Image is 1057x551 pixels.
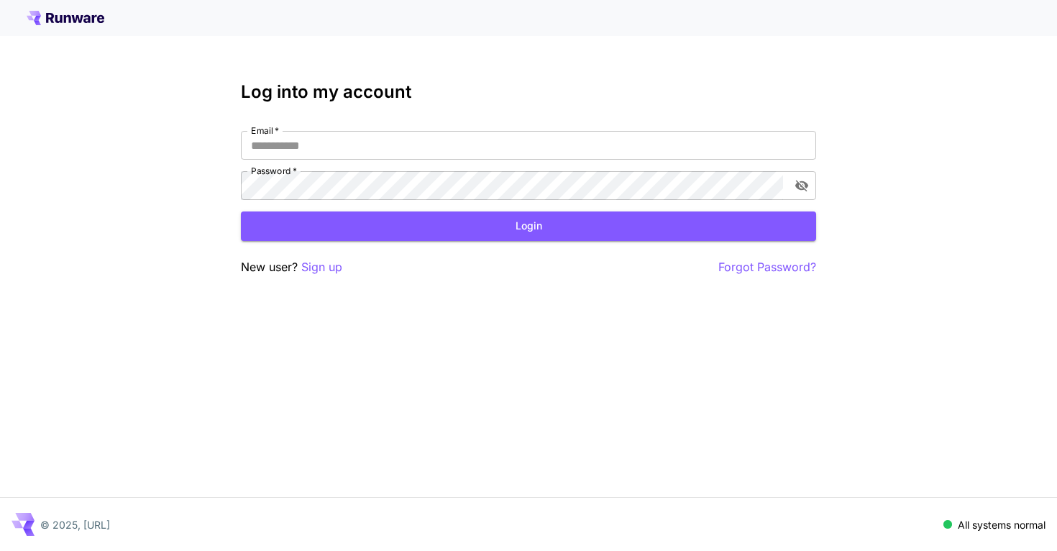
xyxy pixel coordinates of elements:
button: Sign up [301,258,342,276]
button: Forgot Password? [718,258,816,276]
h3: Log into my account [241,82,816,102]
button: toggle password visibility [789,173,815,199]
label: Password [251,165,297,177]
p: © 2025, [URL] [40,517,110,532]
p: New user? [241,258,342,276]
label: Email [251,124,279,137]
button: Login [241,211,816,241]
p: All systems normal [958,517,1045,532]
